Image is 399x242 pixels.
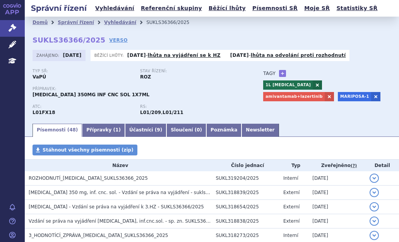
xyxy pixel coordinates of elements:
p: - [230,52,346,58]
a: Referenční skupiny [139,3,204,14]
div: , [140,104,248,116]
strong: pemigatinib k léčbě pokročilého cholangiokarcinomu s fúzí nebo přeskupením FGFR2 [163,110,183,115]
strong: VaPÚ [33,74,46,80]
li: SUKLS36366/2025 [146,17,199,28]
span: Interní [283,233,298,238]
a: Stáhnout všechny písemnosti (zip) [33,145,137,155]
a: Přípravky (1) [82,124,125,137]
span: Vzdání se práva na vyjádření RYBREVANT, inf.cnc.sol. - sp. zn. SUKLS36366/2025 [29,218,228,224]
p: Přípravek: [33,87,248,91]
span: 48 [69,127,76,133]
h3: Tagy [263,69,276,78]
strong: [DATE] [127,53,146,58]
button: detail [370,174,379,183]
a: Moje SŘ [302,3,332,14]
button: detail [370,231,379,240]
span: [MEDICAL_DATA] 350MG INF CNC SOL 1X7ML [33,92,149,97]
strong: AMIVANTAMAB [33,110,55,115]
a: Správní řízení [58,20,94,25]
span: RYBREVANT - Vzdání se práva na vyjádření k 3.HZ - SUKLS36366/2025 [29,204,204,210]
th: Typ [279,160,308,171]
strong: ROZ [140,74,151,80]
span: 1 [115,127,118,133]
a: + [279,70,286,77]
a: Účastníci (9) [125,124,166,137]
a: Běžící lhůty [206,3,248,14]
a: amivantamab+lazertinib [263,92,325,101]
abbr: (?) [351,163,357,169]
a: Domů [33,20,48,25]
span: RYBREVANT 350 mg, inf. cnc. sol. - Vzdání se práva na vyjádření - sukls36366/2025 [29,190,234,195]
p: RS: [140,104,240,109]
button: detail [370,216,379,226]
a: Písemnosti SŘ [250,3,300,14]
td: [DATE] [308,171,365,186]
span: 0 [197,127,200,133]
a: Poznámka [206,124,241,137]
p: ATC: [33,104,132,109]
span: Externí [283,204,300,210]
strong: amivantamab k léčbě pokročilého NSCLC s pozitivitou EGFR mutace v kombinaci s karboplatinou a pem... [140,110,161,115]
h2: Správní řízení [25,3,93,14]
td: [DATE] [308,199,365,214]
a: Newsletter [241,124,279,137]
a: Vyhledávání [93,3,137,14]
a: lhůta na vyjádření se k HZ [148,53,221,58]
a: MARIPOSA-1 [338,92,371,101]
span: Externí [283,218,300,224]
a: 1L [MEDICAL_DATA] [263,80,313,90]
td: SUKL318838/2025 [212,214,279,228]
span: 3_HODNOTÍCÍ_ZPRÁVA_RYBREVANT_SUKLS36366_2025 [29,233,168,238]
a: lhůta na odvolání proti rozhodnutí [251,53,346,58]
span: Běžící lhůty: [94,52,125,58]
td: SUKL318654/2025 [212,199,279,214]
p: Stav řízení: [140,69,240,73]
a: Vyhledávání [104,20,136,25]
span: Interní [283,176,298,181]
th: Zveřejněno [308,160,365,171]
td: SUKL318839/2025 [212,185,279,199]
span: 9 [157,127,160,133]
span: Zahájeno: [36,52,61,58]
p: Typ SŘ: [33,69,132,73]
a: Písemnosti (48) [33,124,82,137]
span: ROZHODNUTÍ_RYBREVANT_SUKLS36366_2025 [29,176,148,181]
span: Stáhnout všechny písemnosti (zip) [43,147,134,153]
th: Název [25,160,212,171]
strong: [DATE] [63,53,82,58]
td: SUKL319204/2025 [212,171,279,186]
span: Externí [283,190,300,195]
button: detail [370,188,379,197]
td: [DATE] [308,185,365,199]
strong: SUKLS36366/2025 [33,36,105,44]
th: Číslo jednací [212,160,279,171]
td: [DATE] [308,214,365,228]
a: Sloučení (0) [166,124,206,137]
a: VERSO [109,36,128,44]
p: - [127,52,221,58]
button: detail [370,202,379,211]
a: Statistiky SŘ [334,3,380,14]
strong: [DATE] [230,53,249,58]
